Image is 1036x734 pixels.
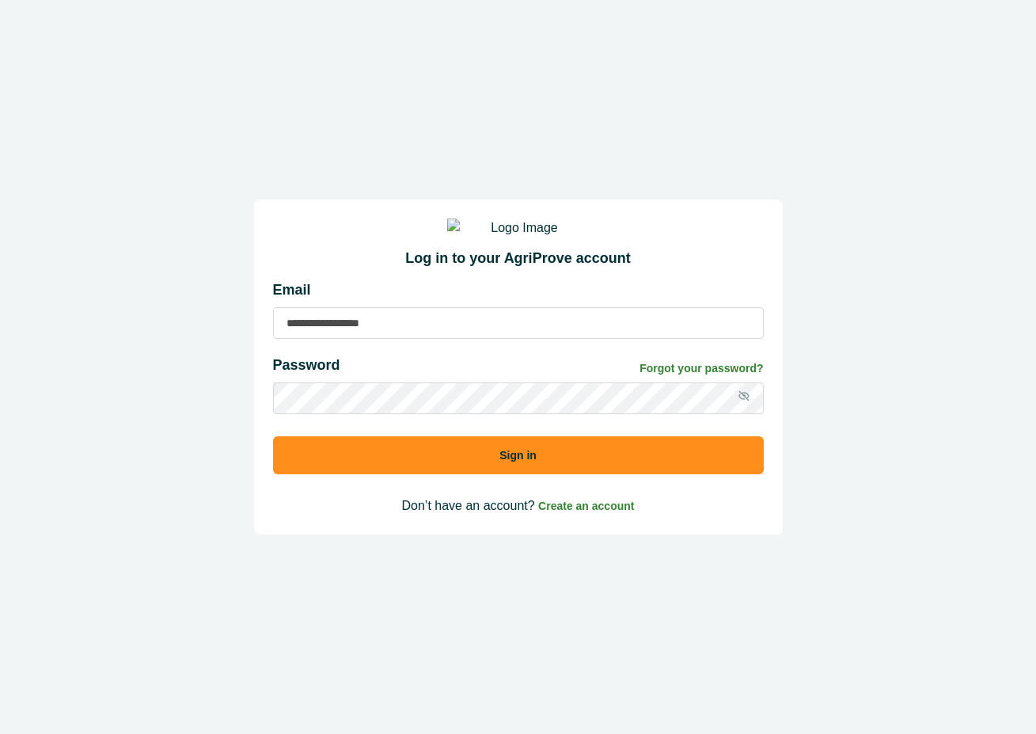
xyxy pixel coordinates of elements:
img: Logo Image [447,219,590,238]
p: Password [273,355,340,376]
button: Sign in [273,436,764,474]
span: Create an account [538,500,634,512]
p: Don’t have an account? [273,496,764,515]
a: Forgot your password? [639,360,763,377]
h2: Log in to your AgriProve account [273,250,764,268]
a: Create an account [538,499,634,512]
p: Email [273,280,764,301]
